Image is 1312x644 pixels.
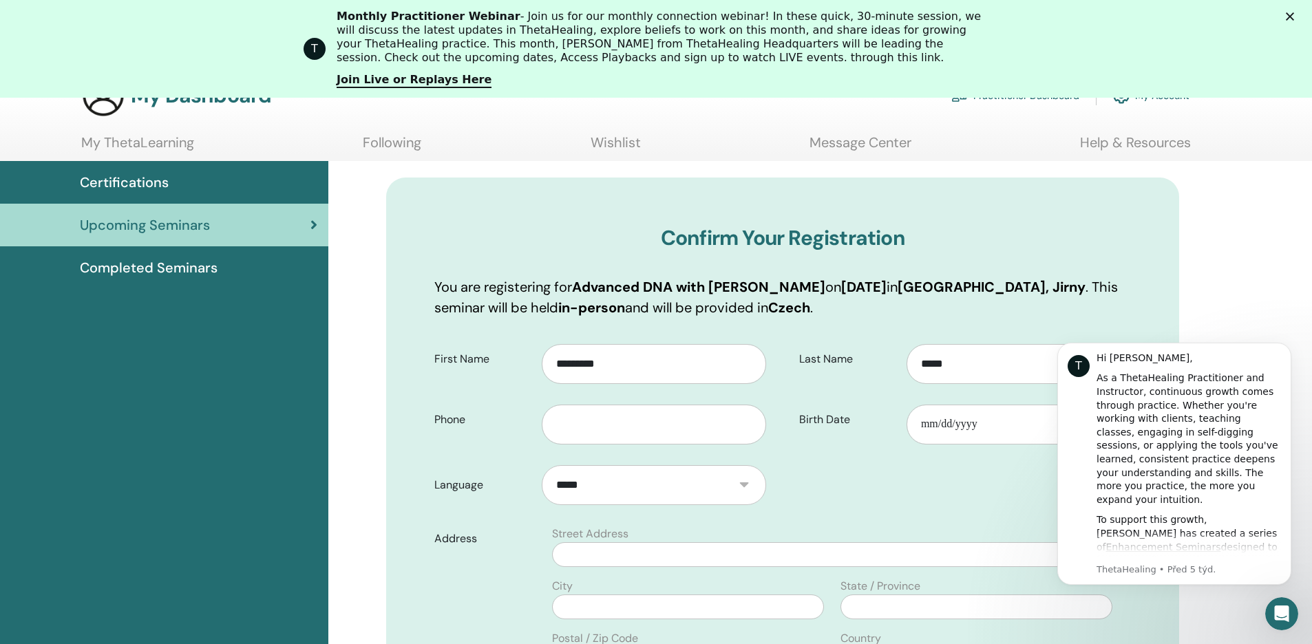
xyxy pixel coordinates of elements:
label: City [552,578,573,594]
span: Upcoming Seminars [80,215,210,235]
label: Street Address [552,526,628,542]
a: Following [363,134,421,161]
label: State / Province [840,578,920,594]
a: Enhancement Seminars [70,216,184,227]
b: [DATE] [841,278,887,296]
a: My ThetaLearning [81,134,194,161]
a: Help & Resources [1080,134,1191,161]
label: Birth Date [789,407,907,433]
b: Advanced DNA with [PERSON_NAME] [572,278,825,296]
p: You are registering for on in . This seminar will be held and will be provided in . [434,277,1131,318]
a: Message Center [810,134,911,161]
a: Join Live or Replays Here [337,73,491,88]
b: [GEOGRAPHIC_DATA], Jirny [898,278,1086,296]
p: Message from ThetaHealing, sent Před 5 týd. [60,238,244,250]
div: - Join us for our monthly connection webinar! In these quick, 30-minute session, we will discuss ... [337,10,986,65]
label: First Name [424,346,542,372]
b: Czech [768,299,810,316]
span: Certifications [80,172,169,193]
div: Zavřít [1286,12,1300,21]
label: Address [424,526,544,552]
label: Language [424,472,542,498]
h3: Confirm Your Registration [434,226,1131,250]
span: Completed Seminars [80,257,218,278]
div: Profile image for ThetaHealing [304,38,326,60]
iframe: Intercom notifications zpráva [1037,325,1312,637]
b: in-person [558,299,625,316]
h3: My Dashboard [131,83,271,108]
label: Last Name [789,346,907,372]
div: To support this growth, [PERSON_NAME] has created a series of designed to help you refine your kn... [60,188,244,336]
label: Phone [424,407,542,433]
b: Monthly Practitioner Webinar [337,10,520,23]
a: Wishlist [591,134,641,161]
iframe: Intercom live chat [1265,597,1298,630]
